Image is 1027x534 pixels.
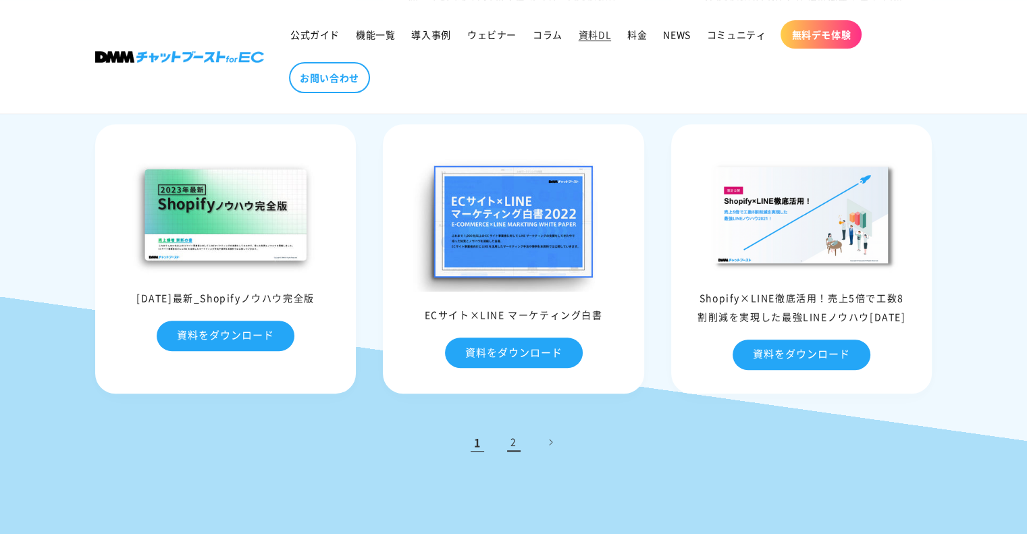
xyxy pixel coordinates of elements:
a: コラム [525,20,571,49]
a: 機能一覧 [348,20,403,49]
span: 1ページ [463,427,492,457]
a: コミュニティ [699,20,774,49]
span: ウェビナー [467,28,517,41]
a: NEWS [655,20,698,49]
a: 料金 [619,20,655,49]
span: お問い合わせ [300,72,359,84]
a: 資料をダウンロード [157,321,294,351]
a: 資料をダウンロード [445,338,583,368]
a: 導入事例 [403,20,458,49]
a: お問い合わせ [289,62,370,93]
span: 導入事例 [411,28,450,41]
span: コミュニティ [707,28,766,41]
img: 株式会社DMM Boost [95,51,264,63]
a: 資料をダウンロード [733,340,870,370]
span: コラム [533,28,562,41]
span: 機能一覧 [356,28,395,41]
a: 次のページ [535,427,565,457]
a: 資料DL [571,20,619,49]
a: 公式ガイド [282,20,348,49]
span: 料金 [627,28,647,41]
span: NEWS [663,28,690,41]
div: Shopify×LINE徹底活用！売上5倍で工数8割削減を実現した最強LINEノウハウ[DATE] [675,288,929,326]
span: 資料DL [579,28,611,41]
a: 無料デモ体験 [781,20,862,49]
a: 2ページ [499,427,529,457]
a: ウェビナー [459,20,525,49]
div: ECサイト×LINE マーケティング白書 [386,305,641,324]
div: [DATE]最新_Shopifyノウハウ完全版 [99,288,353,307]
span: 無料デモ体験 [791,28,851,41]
nav: ページネーション [95,427,932,457]
span: 公式ガイド [290,28,340,41]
